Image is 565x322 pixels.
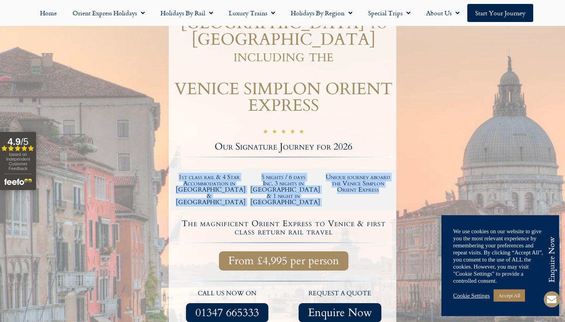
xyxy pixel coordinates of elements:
h2: 5 nights / 6 days Inc. 3 nights in [GEOGRAPHIC_DATA] & 1 night in [GEOGRAPHIC_DATA] [250,174,317,205]
h1: [GEOGRAPHIC_DATA] to [GEOGRAPHIC_DATA] including the VENICE SIMPLON ORIENT EXPRESS [171,15,396,114]
h2: Our Signature Journey for 2026 [171,142,396,152]
i: ☆ [281,128,286,137]
i: ☆ [263,128,268,137]
a: Special Trips [360,4,418,22]
a: Start your Journey [467,4,533,22]
a: Accept All [494,289,525,302]
p: request a quote [288,289,393,299]
nav: Menu [4,4,561,22]
a: Holidays by Region [283,4,360,22]
a: Luxury Trains [221,4,283,22]
h4: The magnificent Orient Express to Venice & first class return rail travel [172,220,395,236]
a: From £4,995 per person [219,251,348,271]
a: Orient Express Holidays [65,4,153,22]
a: About Us [418,4,467,22]
i: ☆ [290,128,295,137]
i: ☆ [272,128,277,137]
h2: 1st class rail & 4 Star Accommodation in [GEOGRAPHIC_DATA] & [GEOGRAPHIC_DATA] [176,174,242,205]
i: ☆ [299,128,304,137]
p: call us now on [175,289,280,299]
h2: Unique journey aboard the Venice Simplon Orient Express [324,174,391,193]
a: Home [32,4,65,22]
span: Enquire Now [308,308,372,318]
a: Cookie Settings [453,292,490,299]
div: We use cookies on our website to give you the most relevant experience by remembering your prefer... [453,228,547,284]
a: Holidays by Rail [153,4,221,22]
span: 01347 665333 [195,308,259,318]
span: From £4,995 per person [228,256,339,266]
div: 5/5 [263,127,304,137]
